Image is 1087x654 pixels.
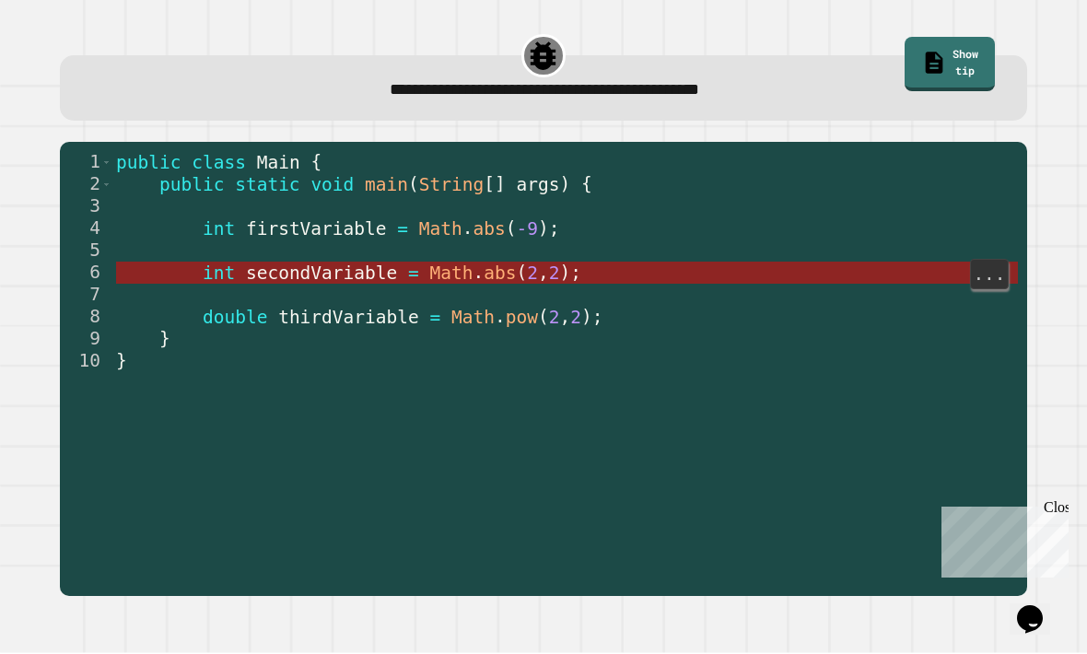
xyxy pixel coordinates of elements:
div: Chat with us now!Close [7,7,127,117]
span: public [159,175,224,196]
span: 2 [549,308,560,329]
span: firstVariable [246,219,387,240]
span: abs [473,219,505,240]
span: abs [484,263,516,285]
span: int [203,263,235,285]
span: Toggle code folding, rows 2 through 9 [101,174,111,196]
div: 6 [60,263,112,285]
span: String [419,175,484,196]
span: main [365,175,408,196]
span: = [408,263,419,285]
div: 9 [60,329,112,351]
span: thirdVariable [278,308,419,329]
span: 2 [570,308,581,329]
div: 4 [60,218,112,240]
span: Math [451,308,495,329]
a: Show tip [905,38,994,91]
span: public [116,153,181,174]
div: 3 [60,196,112,218]
span: = [397,219,408,240]
div: 10 [60,351,112,373]
div: 7 [60,285,112,307]
span: class [192,153,246,174]
span: 2 [527,263,538,285]
span: void [310,175,354,196]
span: double [203,308,267,329]
iframe: chat widget [934,500,1069,578]
span: args [516,175,559,196]
span: Main [257,153,300,174]
span: -9 [516,219,537,240]
span: Math [429,263,473,285]
div: 5 [60,240,112,263]
div: 1 [60,152,112,174]
iframe: chat widget [1010,580,1069,636]
span: 2 [549,263,560,285]
div: 2 [60,174,112,196]
span: int [203,219,235,240]
span: Math [419,219,462,240]
span: static [235,175,299,196]
span: ... [971,263,1007,287]
span: pow [506,308,538,329]
div: 8 [60,307,112,329]
span: secondVariable [246,263,397,285]
span: = [429,308,440,329]
span: Toggle code folding, rows 1 through 10 [101,152,111,174]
